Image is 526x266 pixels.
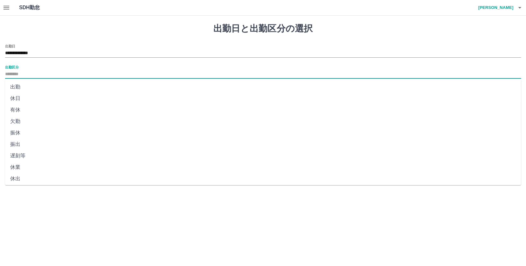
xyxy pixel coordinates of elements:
[5,173,521,184] li: 休出
[5,150,521,162] li: 遅刻等
[5,93,521,104] li: 休日
[5,116,521,127] li: 欠勤
[5,162,521,173] li: 休業
[5,127,521,139] li: 振休
[5,65,18,69] label: 出勤区分
[5,81,521,93] li: 出勤
[5,23,521,34] h1: 出勤日と出勤区分の選択
[5,184,521,196] li: 育介休
[5,104,521,116] li: 有休
[5,44,15,48] label: 出勤日
[5,139,521,150] li: 振出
